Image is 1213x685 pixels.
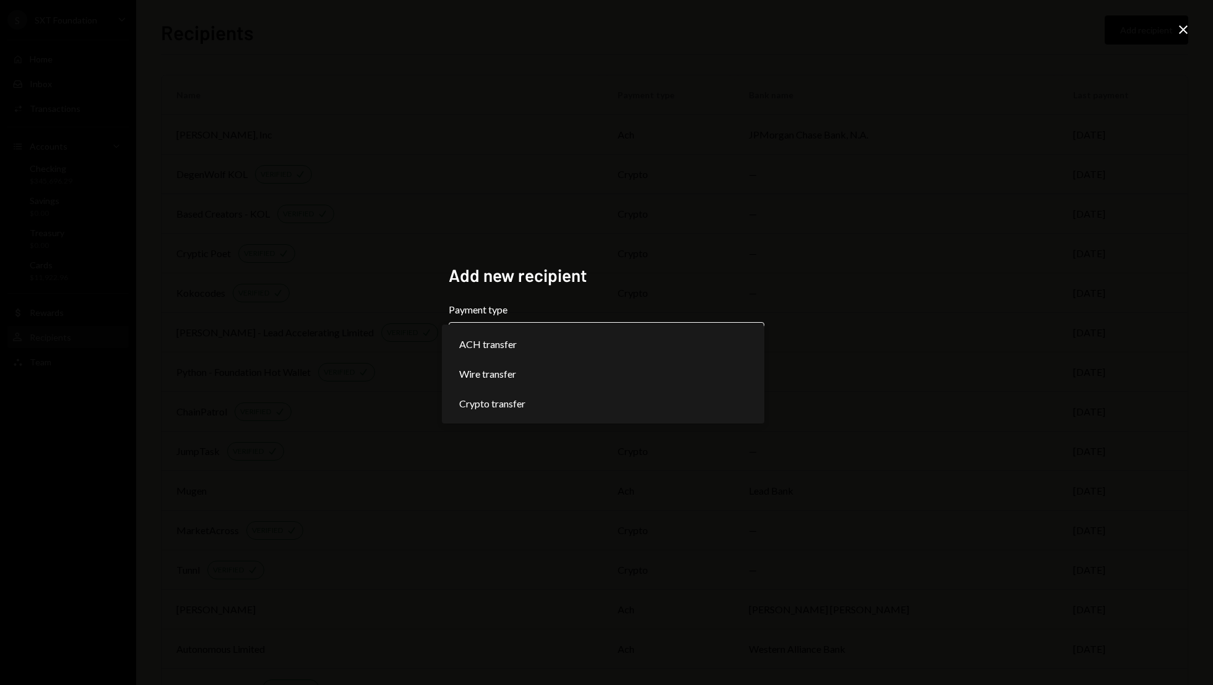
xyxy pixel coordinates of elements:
[449,263,764,287] h2: Add new recipient
[459,337,517,352] span: ACH transfer
[459,367,516,381] span: Wire transfer
[449,322,764,357] button: Payment type
[459,396,525,411] span: Crypto transfer
[449,302,764,317] label: Payment type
